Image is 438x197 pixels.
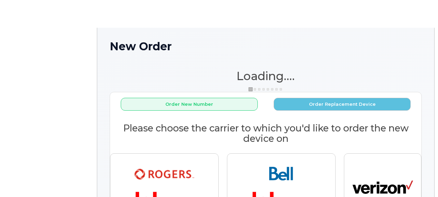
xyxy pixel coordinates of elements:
[110,70,422,82] h1: Loading....
[110,40,422,52] h1: New Order
[248,87,283,92] img: ajax-loader-3a6953c30dc77f0bf724df975f13086db4f4c1262e45940f03d1251963f1bf2e.gif
[121,98,258,111] button: Order New Number
[274,98,411,111] button: Order Replacement Device
[110,123,421,144] h2: Please choose the carrier to which you'd like to order the new device on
